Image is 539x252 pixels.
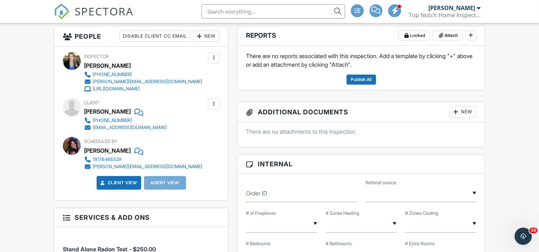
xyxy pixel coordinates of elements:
[54,26,228,47] h3: People
[237,102,484,122] h3: Additional Documents
[84,60,131,71] div: [PERSON_NAME]
[84,145,131,156] div: [PERSON_NAME]
[84,71,202,78] a: [PHONE_NUMBER]
[84,54,109,59] span: Inspector
[84,139,117,144] span: Scheduled By
[428,4,475,11] div: [PERSON_NAME]
[54,4,70,19] img: The Best Home Inspection Software - Spectora
[326,241,352,247] label: # Bathrooms
[93,72,132,77] div: [PHONE_NUMBER]
[529,228,538,233] span: 10
[84,156,202,163] a: 19178488329
[93,157,121,162] div: 19178488329
[450,106,476,118] div: New
[120,30,190,42] div: Disable Client CC Email
[405,241,435,247] label: # Extra Rooms
[93,118,132,123] div: [PHONE_NUMBER]
[246,128,476,135] p: There are no attachments to this inspection.
[93,86,140,92] div: [URL][DOMAIN_NAME]
[54,10,134,25] a: SPECTORA
[84,85,202,92] a: [URL][DOMAIN_NAME]
[409,11,480,19] div: Top Notch Home Inspection
[84,78,202,85] a: [PERSON_NAME][EMAIL_ADDRESS][DOMAIN_NAME]
[84,117,167,124] a: [PHONE_NUMBER]
[326,210,359,217] label: # Zones Heating
[237,155,484,173] h3: Internal
[246,189,267,197] label: Order ID
[93,79,202,85] div: [PERSON_NAME][EMAIL_ADDRESS][DOMAIN_NAME]
[93,164,202,170] div: [PERSON_NAME][EMAIL_ADDRESS][DOMAIN_NAME]
[515,228,532,245] iframe: Intercom live chat
[84,106,131,117] div: [PERSON_NAME]
[84,124,167,131] a: [EMAIL_ADDRESS][DOMAIN_NAME]
[93,125,167,130] div: [EMAIL_ADDRESS][DOMAIN_NAME]
[84,100,99,105] span: Client
[99,179,137,186] a: Client View
[54,208,228,227] h3: Services & Add ons
[246,210,276,217] label: # of Fireplaces
[84,163,202,170] a: [PERSON_NAME][EMAIL_ADDRESS][DOMAIN_NAME]
[246,241,270,247] label: # Bedrooms
[405,210,438,217] label: # Zones Cooling
[75,4,134,19] span: SPECTORA
[193,30,219,42] div: New
[201,4,345,19] input: Search everything...
[366,180,396,186] label: Referral source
